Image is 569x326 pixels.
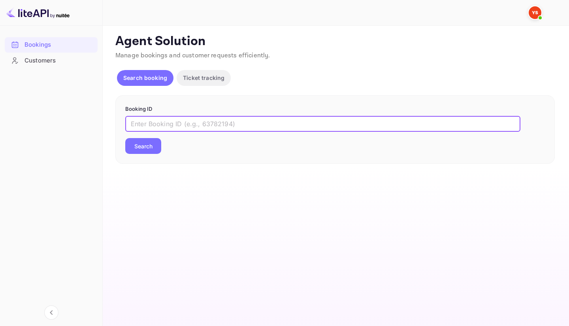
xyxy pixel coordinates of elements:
p: Agent Solution [115,34,555,49]
a: Bookings [5,37,98,52]
img: Yandex Support [529,6,541,19]
button: Collapse navigation [44,305,58,320]
img: LiteAPI logo [6,6,70,19]
span: Manage bookings and customer requests efficiently. [115,51,270,60]
p: Booking ID [125,105,545,113]
a: Customers [5,53,98,68]
div: Customers [24,56,94,65]
p: Ticket tracking [183,74,224,82]
div: Bookings [24,40,94,49]
button: Search [125,138,161,154]
input: Enter Booking ID (e.g., 63782194) [125,116,520,132]
div: Bookings [5,37,98,53]
p: Search booking [123,74,167,82]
